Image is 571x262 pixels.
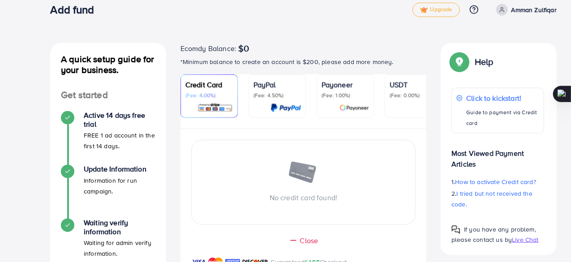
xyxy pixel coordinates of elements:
p: (Fee: 4.00%) [185,92,233,99]
p: *Minimum balance to create an account is $200, please add more money. [180,56,427,67]
p: 1. [451,176,544,187]
p: Guide to payment via Credit card [466,107,539,129]
p: (Fee: 1.00%) [322,92,369,99]
img: tick [420,7,428,13]
p: Amman Zulfiqar [511,4,557,15]
h4: Active 14 days free trial [84,111,155,128]
img: card [339,103,369,113]
p: USDT [390,79,437,90]
img: card [197,103,233,113]
h3: Add fund [50,3,101,16]
li: Update Information [50,165,166,219]
p: Most Viewed Payment Articles [451,141,544,169]
li: Active 14 days free trial [50,111,166,165]
a: tickUpgrade [412,3,460,17]
p: (Fee: 4.50%) [253,92,301,99]
p: Click to kickstart! [466,93,539,103]
span: Ecomdy Balance: [180,43,236,54]
img: card [270,103,301,113]
span: Live Chat [512,235,538,244]
p: FREE 1 ad account in the first 14 days. [84,130,155,151]
p: 2. [451,188,544,210]
h4: Waiting verify information [84,219,155,236]
h4: Get started [50,90,166,101]
p: Information for run campaign. [84,175,155,197]
p: Payoneer [322,79,369,90]
span: I tried but not received the code. [451,189,532,209]
iframe: Chat [533,222,564,255]
span: Close [300,236,318,246]
span: If you have any problem, please contact us by [451,225,536,244]
span: $0 [238,43,249,54]
p: Help [475,56,494,67]
a: Amman Zulfiqar [493,4,557,16]
span: How to activate Credit card? [455,177,536,186]
h4: Update Information [84,165,155,173]
img: Popup guide [451,54,468,70]
p: No credit card found! [192,192,416,203]
p: Waiting for admin verify information. [84,237,155,259]
img: image [288,162,319,185]
h4: A quick setup guide for your business. [50,54,166,75]
span: Upgrade [420,6,452,13]
img: Popup guide [451,225,460,234]
p: PayPal [253,79,301,90]
p: (Fee: 0.00%) [390,92,437,99]
p: Credit Card [185,79,233,90]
